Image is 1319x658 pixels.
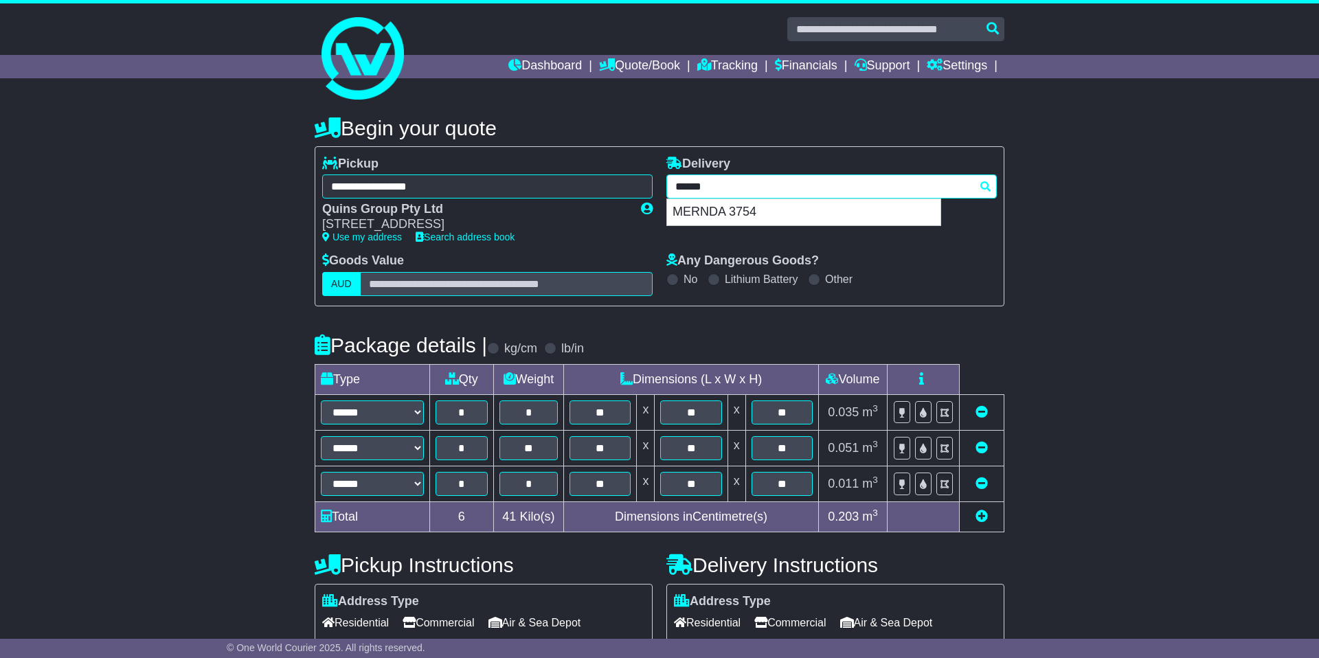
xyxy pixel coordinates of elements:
[315,554,653,576] h4: Pickup Instructions
[976,510,988,523] a: Add new item
[674,612,741,633] span: Residential
[666,253,819,269] label: Any Dangerous Goods?
[666,157,730,172] label: Delivery
[322,157,379,172] label: Pickup
[322,231,402,242] a: Use my address
[416,231,515,242] a: Search address book
[637,394,655,430] td: x
[872,508,878,518] sup: 3
[862,510,878,523] span: m
[976,441,988,455] a: Remove this item
[855,55,910,78] a: Support
[667,199,940,225] div: MERNDA 3754
[564,501,819,532] td: Dimensions in Centimetre(s)
[322,612,389,633] span: Residential
[862,477,878,490] span: m
[493,364,564,394] td: Weight
[564,364,819,394] td: Dimensions (L x W x H)
[728,466,745,501] td: x
[775,55,837,78] a: Financials
[322,272,361,296] label: AUD
[754,612,826,633] span: Commercial
[728,394,745,430] td: x
[493,501,564,532] td: Kilo(s)
[818,364,887,394] td: Volume
[561,341,584,356] label: lb/in
[872,403,878,413] sup: 3
[840,612,933,633] span: Air & Sea Depot
[862,405,878,419] span: m
[488,612,581,633] span: Air & Sea Depot
[828,441,859,455] span: 0.051
[502,510,516,523] span: 41
[825,273,853,286] label: Other
[637,466,655,501] td: x
[872,439,878,449] sup: 3
[725,273,798,286] label: Lithium Battery
[322,217,627,232] div: [STREET_ADDRESS]
[315,364,430,394] td: Type
[684,273,697,286] label: No
[728,430,745,466] td: x
[315,334,487,356] h4: Package details |
[666,554,1004,576] h4: Delivery Instructions
[674,594,771,609] label: Address Type
[828,510,859,523] span: 0.203
[828,405,859,419] span: 0.035
[227,642,425,653] span: © One World Courier 2025. All rights reserved.
[976,477,988,490] a: Remove this item
[862,441,878,455] span: m
[504,341,537,356] label: kg/cm
[872,475,878,485] sup: 3
[927,55,987,78] a: Settings
[430,501,494,532] td: 6
[828,477,859,490] span: 0.011
[403,612,474,633] span: Commercial
[430,364,494,394] td: Qty
[322,594,419,609] label: Address Type
[697,55,758,78] a: Tracking
[315,117,1004,139] h4: Begin your quote
[599,55,680,78] a: Quote/Book
[637,430,655,466] td: x
[322,202,627,217] div: Quins Group Pty Ltd
[322,253,404,269] label: Goods Value
[508,55,582,78] a: Dashboard
[315,501,430,532] td: Total
[976,405,988,419] a: Remove this item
